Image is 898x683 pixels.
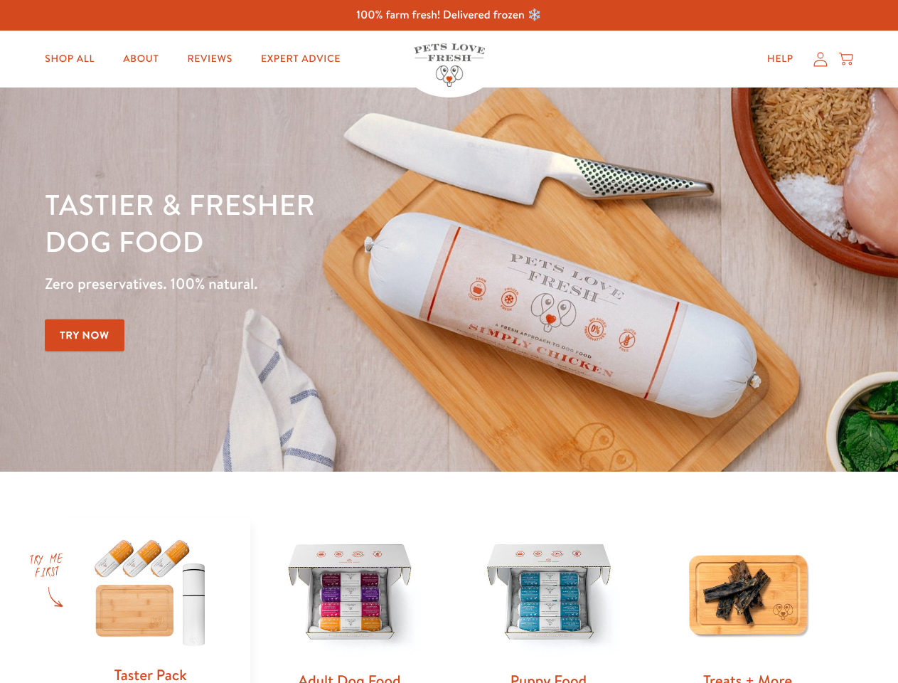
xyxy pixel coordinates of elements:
a: Reviews [176,45,243,73]
a: Try Now [45,319,124,351]
a: About [112,45,170,73]
h1: Tastier & fresher dog food [45,186,584,260]
p: Zero preservatives. 100% natural. [45,271,584,297]
a: Help [756,45,805,73]
a: Expert Advice [250,45,352,73]
a: Shop All [33,45,106,73]
img: Pets Love Fresh [414,43,485,87]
